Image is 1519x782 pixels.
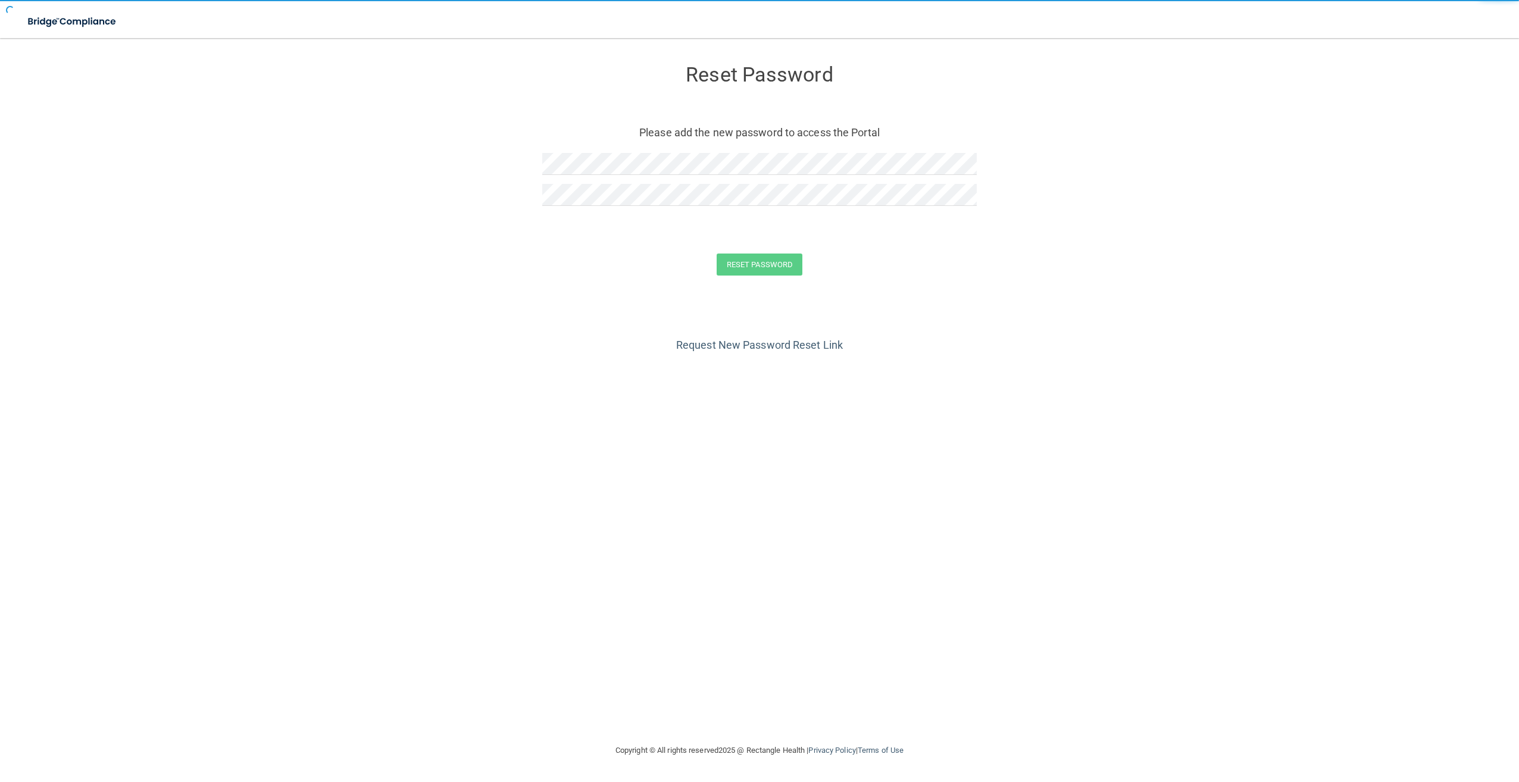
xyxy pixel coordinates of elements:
a: Terms of Use [858,746,904,755]
div: Copyright © All rights reserved 2025 @ Rectangle Health | | [542,731,977,770]
a: Request New Password Reset Link [676,339,843,351]
img: bridge_compliance_login_screen.278c3ca4.svg [18,10,127,34]
h3: Reset Password [542,64,977,86]
button: Reset Password [717,254,802,276]
a: Privacy Policy [808,746,855,755]
p: Please add the new password to access the Portal [551,123,968,142]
